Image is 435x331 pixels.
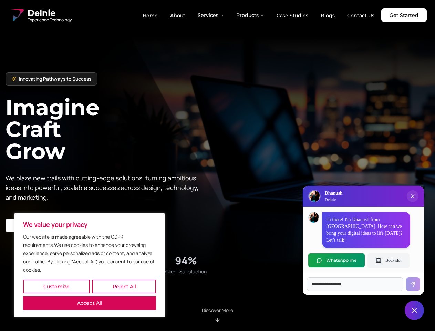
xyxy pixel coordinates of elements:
[6,97,218,162] h1: Imagine Craft Grow
[19,76,91,82] span: Innovating Pathways to Success
[137,8,380,22] nav: Main
[23,280,90,293] button: Customize
[367,253,410,267] button: Book slot
[325,197,342,202] p: Delnie
[325,190,342,197] h3: Dhanush
[137,10,163,21] a: Home
[315,10,340,21] a: Blogs
[231,8,270,22] button: Products
[342,10,380,21] a: Contact Us
[309,191,320,202] img: Delnie Logo
[381,8,427,22] a: Get Started
[165,10,191,21] a: About
[28,8,72,19] span: Delnie
[407,190,418,202] button: Close chat popup
[23,220,156,229] p: We value your privacy
[326,216,406,244] p: Hi there! I'm Dhanush from [GEOGRAPHIC_DATA]. How can we bring your digital ideas to life [DATE]?...
[192,8,229,22] button: Services
[92,280,156,293] button: Reject All
[8,7,72,23] a: Delnie Logo Full
[271,10,314,21] a: Case Studies
[202,307,233,323] div: Scroll to About section
[405,301,424,320] button: Close chat
[28,17,72,23] span: Experience Technology
[23,296,156,310] button: Accept All
[23,233,156,274] p: Our website is made agreeable with the GDPR requirements.We use cookies to enhance your browsing ...
[308,253,365,267] button: WhatsApp me
[175,254,197,267] div: 94%
[6,173,204,202] p: We blaze new trails with cutting-edge solutions, turning ambitious ideas into powerful, scalable ...
[8,7,25,23] img: Delnie Logo
[165,268,207,275] span: Client Satisfaction
[6,219,84,232] a: Start your project with us
[202,307,233,314] p: Discover More
[309,212,319,223] img: Dhanush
